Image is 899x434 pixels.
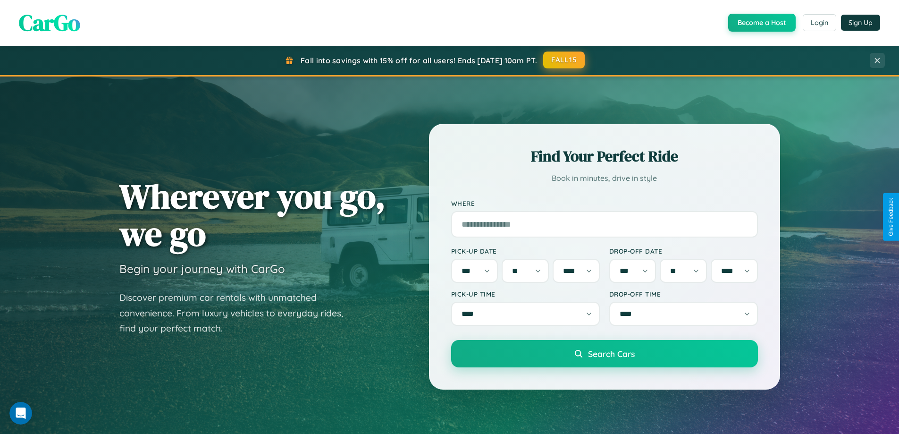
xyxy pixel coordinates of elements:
span: CarGo [19,7,80,38]
span: Search Cars [588,349,635,359]
label: Where [451,199,758,207]
button: Become a Host [728,14,796,32]
label: Drop-off Time [609,290,758,298]
label: Drop-off Date [609,247,758,255]
div: Give Feedback [888,198,894,236]
iframe: Intercom live chat [9,402,32,425]
button: Sign Up [841,15,880,31]
p: Book in minutes, drive in style [451,171,758,185]
label: Pick-up Date [451,247,600,255]
label: Pick-up Time [451,290,600,298]
button: FALL15 [543,51,585,68]
h1: Wherever you go, we go [119,178,386,252]
h2: Find Your Perfect Ride [451,146,758,167]
h3: Begin your journey with CarGo [119,262,285,276]
button: Login [803,14,836,31]
p: Discover premium car rentals with unmatched convenience. From luxury vehicles to everyday rides, ... [119,290,355,336]
span: Fall into savings with 15% off for all users! Ends [DATE] 10am PT. [301,56,537,65]
button: Search Cars [451,340,758,367]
